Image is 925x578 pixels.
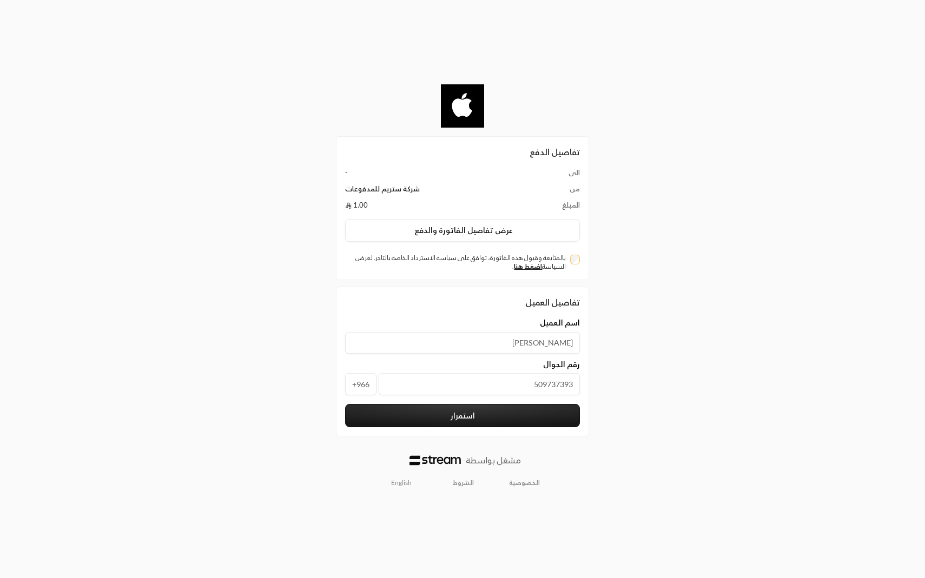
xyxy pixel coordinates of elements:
button: استمرار [345,404,580,427]
a: الشروط [453,479,474,487]
input: اسم العميل [345,332,580,354]
td: الى [534,167,580,183]
td: - [345,167,534,183]
td: 1.00 [345,200,534,210]
td: من [534,183,580,200]
span: اسم العميل [540,317,580,328]
td: شركة ستريم للمدفوعات [345,183,534,200]
a: English [385,474,418,491]
label: بالمتابعة وقبول هذه الفاتورة، توافق على سياسة الاسترداد الخاصة بالتاجر. لعرض السياسة . [349,254,566,271]
a: اضغط هنا [514,262,542,270]
div: تفاصيل العميل [345,296,580,309]
button: عرض تفاصيل الفاتورة والدفع [345,219,580,242]
img: Company Logo [441,84,484,128]
img: Logo [409,455,461,465]
input: رقم الجوال [379,373,580,395]
h2: تفاصيل الدفع [345,145,580,158]
span: +966 [345,373,376,395]
span: رقم الجوال [543,359,580,370]
a: الخصوصية [509,479,540,487]
p: مشغل بواسطة [466,454,521,467]
td: المبلغ [534,200,580,210]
